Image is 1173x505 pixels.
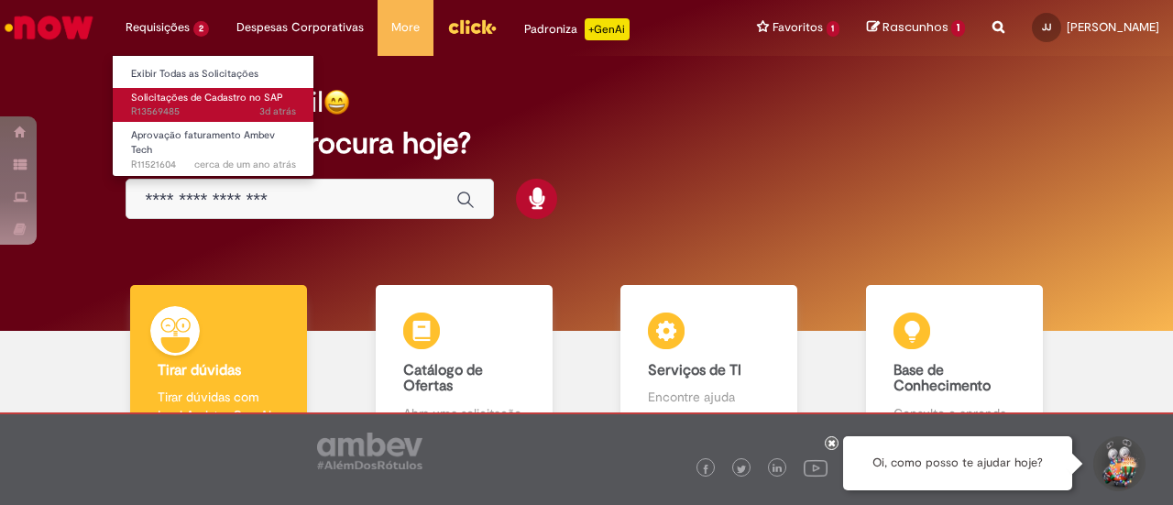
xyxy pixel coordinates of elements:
span: JJ [1042,21,1051,33]
p: Encontre ajuda [648,388,770,406]
span: R11521604 [131,158,296,172]
img: logo_footer_twitter.png [737,465,746,474]
img: logo_footer_linkedin.png [773,464,782,475]
img: click_logo_yellow_360x200.png [447,13,497,40]
p: +GenAi [585,18,630,40]
a: Base de Conhecimento Consulte e aprenda [832,285,1078,444]
span: R13569485 [131,104,296,119]
span: Requisições [126,18,190,37]
span: 3d atrás [259,104,296,118]
a: Tirar dúvidas Tirar dúvidas com Lupi Assist e Gen Ai [96,285,342,444]
span: Despesas Corporativas [236,18,364,37]
img: happy-face.png [323,89,350,115]
a: Rascunhos [867,19,965,37]
img: logo_footer_facebook.png [701,465,710,474]
time: 26/09/2025 09:48:54 [259,104,296,118]
a: Catálogo de Ofertas Abra uma solicitação [342,285,587,444]
b: Tirar dúvidas [158,361,241,379]
div: Oi, como posso te ajudar hoje? [843,436,1072,490]
span: 2 [193,21,209,37]
b: Base de Conhecimento [893,361,991,396]
img: logo_footer_ambev_rotulo_gray.png [317,433,422,469]
a: Aberto R13569485 : Solicitações de Cadastro no SAP [113,88,314,122]
img: logo_footer_youtube.png [804,456,828,479]
span: 1 [827,21,840,37]
span: 1 [951,20,965,37]
span: Rascunhos [882,18,948,36]
a: Exibir Todas as Solicitações [113,64,314,84]
div: Padroniza [524,18,630,40]
span: Favoritos [773,18,823,37]
span: [PERSON_NAME] [1067,19,1159,35]
span: Solicitações de Cadastro no SAP [131,91,283,104]
p: Tirar dúvidas com Lupi Assist e Gen Ai [158,388,280,424]
span: More [391,18,420,37]
img: ServiceNow [2,9,96,46]
p: Consulte e aprenda [893,404,1015,423]
b: Serviços de TI [648,361,741,379]
span: cerca de um ano atrás [194,158,296,171]
span: Aprovação faturamento Ambev Tech [131,128,275,157]
ul: Requisições [112,55,314,177]
button: Iniciar Conversa de Suporte [1091,436,1146,491]
time: 17/05/2024 08:46:28 [194,158,296,171]
a: Aberto R11521604 : Aprovação faturamento Ambev Tech [113,126,314,165]
p: Abra uma solicitação [403,404,525,423]
h2: O que você procura hoje? [126,127,1047,159]
b: Catálogo de Ofertas [403,361,483,396]
a: Serviços de TI Encontre ajuda [586,285,832,444]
